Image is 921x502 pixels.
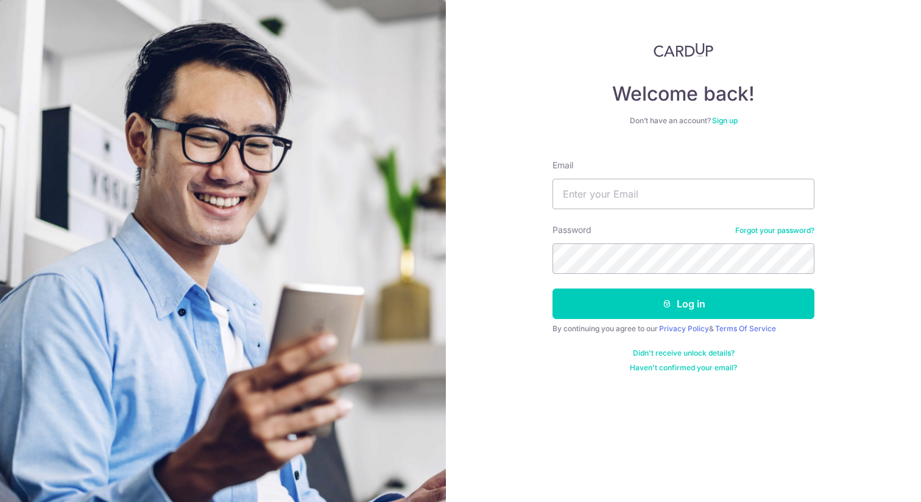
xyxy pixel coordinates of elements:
[659,324,709,333] a: Privacy Policy
[654,43,713,57] img: CardUp Logo
[552,289,814,319] button: Log in
[735,226,814,235] a: Forgot your password?
[552,82,814,106] h4: Welcome back!
[630,363,737,373] a: Haven't confirmed your email?
[552,179,814,209] input: Enter your Email
[552,116,814,126] div: Don’t have an account?
[552,159,573,171] label: Email
[712,116,738,125] a: Sign up
[552,324,814,334] div: By continuing you agree to our &
[552,224,591,236] label: Password
[633,348,735,358] a: Didn't receive unlock details?
[715,324,776,333] a: Terms Of Service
